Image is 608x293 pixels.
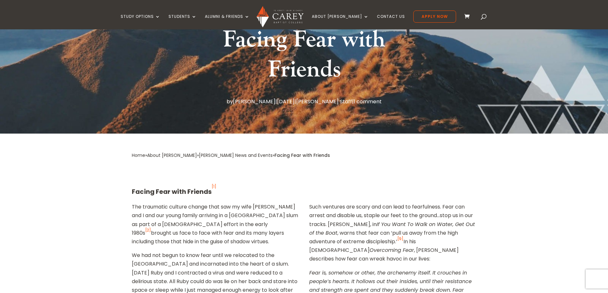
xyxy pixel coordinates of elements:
[397,236,403,241] a: [9]
[274,151,330,160] div: Facing Fear with Friends
[212,184,216,189] sup: [1]
[145,227,151,233] a: [2]
[296,98,352,105] a: [PERSON_NAME] Staff
[257,6,304,27] img: Carey Baptist College
[132,151,274,160] div: » » »
[309,202,477,268] p: Such ventures are scary and can lead to fearfulness. Fear can arrest and disable us, staple our f...
[132,202,299,251] p: The traumatic culture change that saw my wife [PERSON_NAME] and I and our young family arriving i...
[220,25,389,88] h1: Facing Fear with Friends
[354,98,382,105] a: 1 comment
[121,14,160,29] a: Study Options
[377,14,405,29] a: Contact Us
[132,187,212,196] strong: Facing Fear with Friends
[199,152,273,158] a: [PERSON_NAME] News and Events
[233,98,275,105] a: [PERSON_NAME]
[309,221,475,237] em: If You Want To Walk on Water, Get Out of the Boat
[205,14,250,29] a: Alumni & Friends
[132,152,145,158] a: Home
[169,14,197,29] a: Students
[132,97,477,106] p: by | | |
[413,11,456,23] a: Apply Now
[277,98,295,105] span: [DATE]
[147,152,197,158] a: About [PERSON_NAME]
[212,187,216,196] a: [1]
[370,246,414,254] em: Overcoming Fear
[312,14,369,29] a: About [PERSON_NAME]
